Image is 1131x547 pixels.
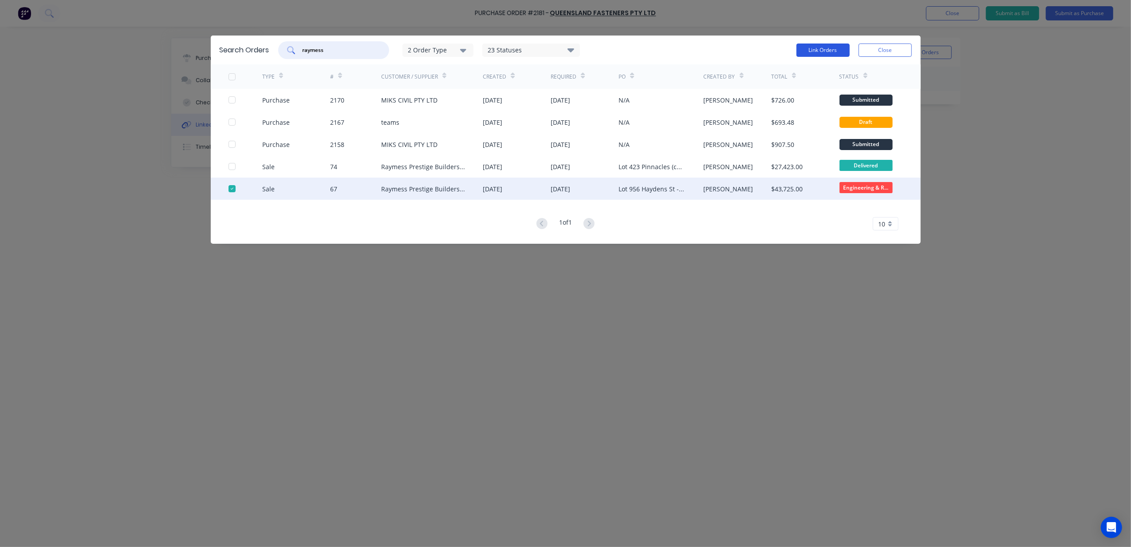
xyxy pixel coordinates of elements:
[551,140,570,149] div: [DATE]
[619,162,686,171] div: Lot 423 Pinnacles (cnr Barunga), Yarrabilba - Steel Framing - Rev 2
[262,184,275,194] div: Sale
[619,140,630,149] div: N/A
[483,73,506,81] div: Created
[879,219,886,229] span: 10
[483,184,502,194] div: [DATE]
[262,73,275,81] div: TYPE
[839,182,893,193] span: Engineering & R...
[772,95,795,105] div: $726.00
[772,73,788,81] div: Total
[839,95,893,106] div: Submitted
[330,73,334,81] div: #
[839,139,893,150] div: Submitted
[381,184,465,194] div: Raymess Prestige Builders Pty Ltd
[483,140,502,149] div: [DATE]
[408,45,467,55] div: 2 Order Type
[704,184,753,194] div: [PERSON_NAME]
[220,45,269,55] div: Search Orders
[772,118,795,127] div: $693.48
[381,140,437,149] div: MIKS CIVIL PTY LTD
[262,118,290,127] div: Purchase
[772,184,803,194] div: $43,725.00
[772,140,795,149] div: $907.50
[483,118,502,127] div: [DATE]
[330,162,337,171] div: 74
[262,140,290,149] div: Purchase
[704,162,753,171] div: [PERSON_NAME]
[559,218,572,230] div: 1 of 1
[330,140,344,149] div: 2158
[619,118,630,127] div: N/A
[704,95,753,105] div: [PERSON_NAME]
[483,45,579,55] div: 23 Statuses
[381,73,438,81] div: Customer / Supplier
[262,95,290,105] div: Purchase
[381,95,437,105] div: MIKS CIVIL PTY LTD
[483,162,502,171] div: [DATE]
[262,162,275,171] div: Sale
[330,95,344,105] div: 2170
[551,73,576,81] div: Required
[551,162,570,171] div: [DATE]
[839,73,859,81] div: Status
[402,44,473,57] button: 2 Order Type
[619,184,686,194] div: Lot 956 Haydens St - Steel Framing - Rev 2
[1101,517,1122,538] div: Open Intercom Messenger
[302,46,375,55] input: Search orders...
[483,95,502,105] div: [DATE]
[772,162,803,171] div: $27,423.00
[551,95,570,105] div: [DATE]
[796,44,850,57] button: Link Orders
[381,118,399,127] div: teams
[330,184,337,194] div: 67
[839,117,893,128] div: Draft
[551,184,570,194] div: [DATE]
[619,73,626,81] div: PO
[704,73,735,81] div: Created By
[704,140,753,149] div: [PERSON_NAME]
[330,118,344,127] div: 2167
[381,162,465,171] div: Raymess Prestige Builders Pty Ltd
[619,95,630,105] div: N/A
[839,160,893,171] span: Delivered
[551,118,570,127] div: [DATE]
[859,44,912,57] button: Close
[704,118,753,127] div: [PERSON_NAME]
